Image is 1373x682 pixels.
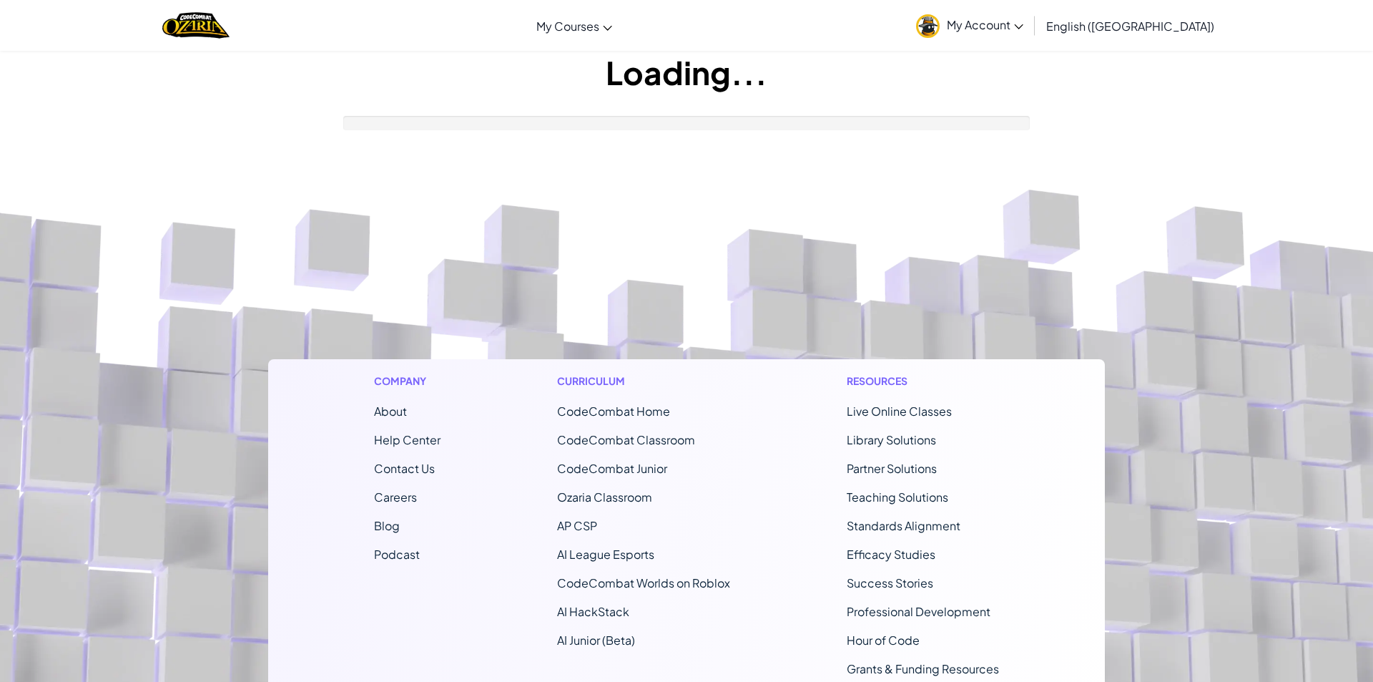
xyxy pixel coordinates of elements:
[557,604,629,619] a: AI HackStack
[374,461,435,476] span: Contact Us
[847,518,960,533] a: Standards Alignment
[374,547,420,562] a: Podcast
[847,575,933,590] a: Success Stories
[1046,19,1214,34] span: English ([GEOGRAPHIC_DATA])
[847,404,952,419] a: Live Online Classes
[529,6,619,45] a: My Courses
[847,604,990,619] a: Professional Development
[374,404,407,419] a: About
[557,374,730,389] h1: Curriculum
[557,547,654,562] a: AI League Esports
[536,19,599,34] span: My Courses
[557,575,730,590] a: CodeCombat Worlds on Roblox
[1039,6,1221,45] a: English ([GEOGRAPHIC_DATA])
[557,633,635,648] a: AI Junior (Beta)
[374,489,417,505] a: Careers
[162,11,229,40] img: Home
[374,374,441,389] h1: Company
[847,633,920,648] a: Hour of Code
[374,518,400,533] a: Blog
[947,17,1023,32] span: My Account
[557,432,695,447] a: CodeCombat Classroom
[847,489,948,505] a: Teaching Solutions
[847,432,936,447] a: Library Solutions
[557,461,667,476] a: CodeCombat Junior
[557,489,652,505] a: Ozaria Classroom
[847,547,935,562] a: Efficacy Studies
[916,14,940,38] img: avatar
[847,461,937,476] a: Partner Solutions
[374,432,441,447] a: Help Center
[909,3,1030,48] a: My Account
[847,661,999,676] a: Grants & Funding Resources
[557,404,670,419] span: CodeCombat Home
[162,11,229,40] a: Ozaria by CodeCombat logo
[847,374,999,389] h1: Resources
[557,518,597,533] a: AP CSP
